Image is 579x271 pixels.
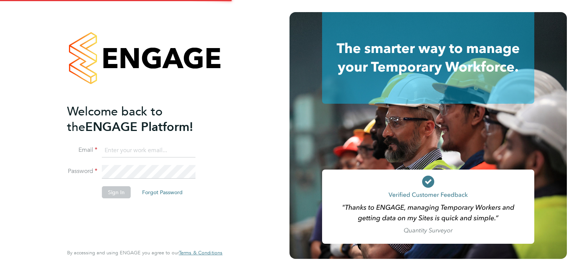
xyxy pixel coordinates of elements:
[102,186,131,198] button: Sign In
[67,167,97,175] label: Password
[67,104,163,134] span: Welcome back to the
[102,144,196,157] input: Enter your work email...
[67,146,97,154] label: Email
[67,104,215,135] h2: ENGAGE Platform!
[136,186,189,198] button: Forgot Password
[67,249,222,256] span: By accessing and using ENGAGE you agree to our
[179,250,222,256] a: Terms & Conditions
